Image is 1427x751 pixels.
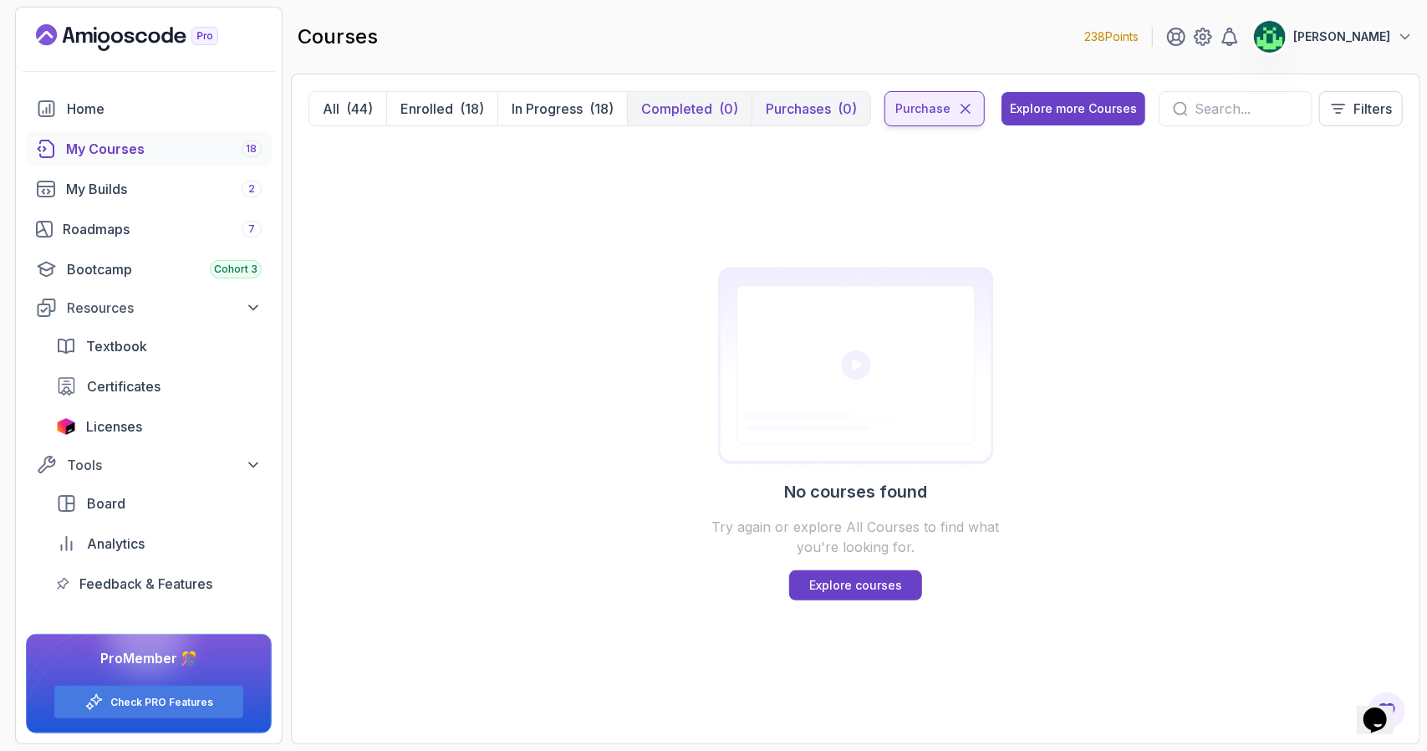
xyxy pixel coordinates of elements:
[248,222,255,236] span: 7
[66,139,262,159] div: My Courses
[67,99,262,119] div: Home
[46,527,272,560] a: analytics
[86,416,142,437] span: Licenses
[46,567,272,600] a: feedback
[696,517,1017,557] p: Try again or explore All Courses to find what you're looking for.
[56,418,76,435] img: jetbrains icon
[248,182,255,196] span: 2
[1293,28,1390,45] p: [PERSON_NAME]
[87,376,161,396] span: Certificates
[26,172,272,206] a: builds
[752,92,870,125] button: Purchases(0)
[309,92,386,125] button: All(44)
[641,99,712,119] p: Completed
[36,24,257,51] a: Landing page
[809,577,902,594] p: Explore courses
[497,92,627,125] button: In Progress(18)
[1195,99,1298,119] input: Search...
[110,696,213,709] a: Check PRO Features
[1084,28,1139,45] p: 238 Points
[26,92,272,125] a: home
[86,336,147,356] span: Textbook
[400,99,453,119] p: Enrolled
[1319,91,1403,126] button: Filters
[1357,684,1410,734] iframe: chat widget
[54,685,244,719] button: Check PRO Features
[895,100,950,117] p: purchase
[627,92,752,125] button: Completed(0)
[323,99,339,119] p: All
[26,293,272,323] button: Resources
[26,450,272,480] button: Tools
[696,266,1017,467] img: Certificates empty-state
[67,455,262,475] div: Tools
[26,212,272,246] a: roadmaps
[1253,20,1414,54] button: user profile image[PERSON_NAME]
[247,142,257,156] span: 18
[460,99,484,119] div: (18)
[1010,100,1137,117] div: Explore more Courses
[298,23,378,50] h2: courses
[63,219,262,239] div: Roadmaps
[1001,92,1145,125] button: Explore more Courses
[838,99,857,119] div: (0)
[46,410,272,443] a: licenses
[346,99,373,119] div: (44)
[1353,99,1392,119] p: Filters
[766,99,831,119] p: Purchases
[66,179,262,199] div: My Builds
[87,493,125,513] span: Board
[789,570,922,600] a: Explore courses
[1254,21,1286,53] img: user profile image
[46,370,272,403] a: certificates
[46,330,272,363] a: textbook
[512,99,583,119] p: In Progress
[26,132,272,166] a: courses
[589,99,614,119] div: (18)
[67,259,262,279] div: Bootcamp
[26,253,272,286] a: bootcamp
[214,263,257,276] span: Cohort 3
[79,574,212,594] span: Feedback & Features
[87,534,145,554] span: Analytics
[46,487,272,520] a: board
[386,92,497,125] button: Enrolled(18)
[719,99,738,119] div: (0)
[67,298,262,318] div: Resources
[784,480,927,503] h2: No courses found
